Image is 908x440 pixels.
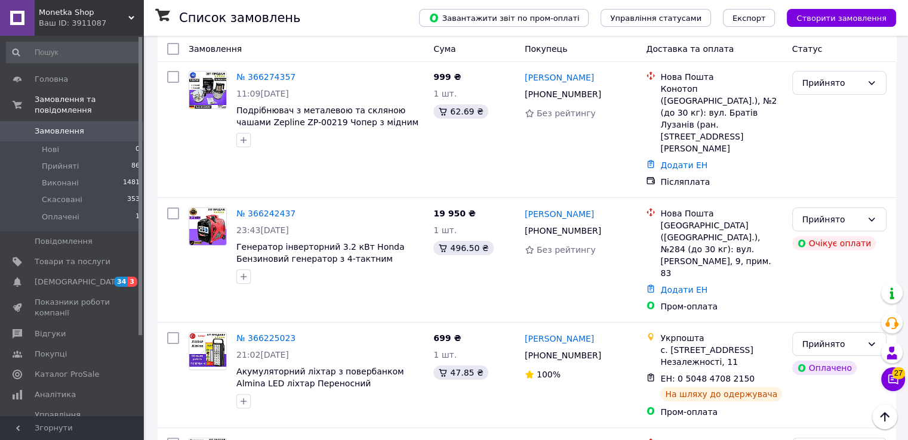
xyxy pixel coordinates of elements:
span: 34 [114,277,128,287]
a: Фото товару [189,71,227,109]
span: Завантажити звіт по пром-оплаті [429,13,579,23]
div: 62.69 ₴ [433,104,488,119]
div: Конотоп ([GEOGRAPHIC_DATA].), №2 (до 30 кг): вул. Братів Лузанів (ран. [STREET_ADDRESS][PERSON_NAME] [660,83,782,154]
span: Управління сайтом [35,410,110,431]
div: На шляху до одержувача [660,387,782,401]
a: [PERSON_NAME] [525,208,594,220]
div: Очікує оплати [792,236,876,250]
span: Нові [42,144,59,155]
a: Додати ЕН [660,285,707,295]
span: 86 [131,161,140,172]
span: 1481 [123,178,140,188]
span: Без рейтингу [537,109,596,118]
a: Фото товару [189,332,227,370]
a: Додати ЕН [660,160,707,170]
span: Замовлення та повідомлення [35,94,143,116]
a: Подрібнювач з металевою та скляною чашами Zepline ZP-00219 Чопер з мідним мотором потужністю 3000... [236,106,420,151]
div: 47.85 ₴ [433,365,488,380]
button: Чат з покупцем27 [881,367,905,391]
span: Покупець [525,44,567,54]
div: Прийнято [802,337,862,351]
h1: Список замовлень [179,11,300,25]
div: с. [STREET_ADDRESS] Незалежності, 11 [660,344,782,368]
span: Товари та послуги [35,256,110,267]
span: Оплачені [42,212,79,222]
span: [DEMOGRAPHIC_DATA] [35,277,123,287]
div: [PHONE_NUMBER] [522,347,604,364]
span: Покупці [35,349,67,360]
span: Повідомлення [35,236,93,247]
a: [PERSON_NAME] [525,333,594,345]
span: Показники роботи компанії [35,297,110,318]
button: Завантажити звіт по пром-оплаті [419,9,589,27]
span: 0 [136,144,140,155]
span: Створити замовлення [796,14,887,23]
span: Прийняті [42,161,79,172]
div: [GEOGRAPHIC_DATA] ([GEOGRAPHIC_DATA].), №284 (до 30 кг): вул. [PERSON_NAME], 9, прим. 83 [660,219,782,279]
span: 3 [128,277,137,287]
span: 1 шт. [433,225,457,235]
span: Monetka Shop [39,7,128,18]
span: Замовлення [35,126,84,137]
span: Статус [792,44,823,54]
span: 100% [537,370,561,379]
div: Прийнято [802,213,862,226]
button: Наверх [872,404,897,429]
div: Оплачено [792,361,857,375]
span: Без рейтингу [537,245,596,255]
input: Пошук [6,42,141,63]
div: [PHONE_NUMBER] [522,86,604,103]
span: Управління статусами [610,14,701,23]
a: Фото товару [189,207,227,246]
span: 1 шт. [433,89,457,98]
span: Головна [35,74,68,85]
div: [PHONE_NUMBER] [522,222,604,239]
span: Експорт [732,14,766,23]
a: [PERSON_NAME] [525,72,594,83]
a: Акумуляторний ліхтар з повербанком Almina LED ліхтар Переносний світлодіодний ліхтар Ручний перен... [236,367,418,412]
span: 11:09[DATE] [236,89,289,98]
button: Експорт [723,9,775,27]
div: Прийнято [802,76,862,89]
span: Скасовані [42,194,82,205]
span: 19 950 ₴ [433,209,476,218]
div: Укрпошта [660,332,782,344]
span: Аналітика [35,389,76,400]
div: Нова Пошта [660,207,782,219]
button: Створити замовлення [787,9,896,27]
a: Генератор інверторний 3.2 кВт Honda Бензиновий генератор з 4-тактним двигуном Тихий генератор для... [236,242,404,287]
span: 999 ₴ [433,72,461,82]
span: Замовлення [189,44,242,54]
span: Відгуки [35,329,66,339]
span: 23:43[DATE] [236,225,289,235]
span: 353 [127,194,140,205]
span: 699 ₴ [433,333,461,343]
span: 1 [136,212,140,222]
button: Управління статусами [601,9,711,27]
span: ЕН: 0 5048 4708 2150 [660,374,755,383]
a: Створити замовлення [775,13,896,22]
div: Пром-оплата [660,406,782,418]
span: Cума [433,44,455,54]
img: Фото товару [189,208,226,245]
span: 21:02[DATE] [236,350,289,360]
div: Післяплата [660,176,782,188]
img: Фото товару [189,72,226,109]
span: Каталог ProSale [35,369,99,380]
div: Пром-оплата [660,300,782,312]
span: Виконані [42,178,79,188]
a: № 366225023 [236,333,296,343]
span: 1 шт. [433,350,457,360]
span: 27 [892,367,905,379]
span: Доставка та оплата [646,44,734,54]
a: № 366242437 [236,209,296,218]
div: 496.50 ₴ [433,241,493,255]
a: № 366274357 [236,72,296,82]
div: Ваш ID: 3911087 [39,18,143,29]
img: Фото товару [189,333,226,370]
div: Нова Пошта [660,71,782,83]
